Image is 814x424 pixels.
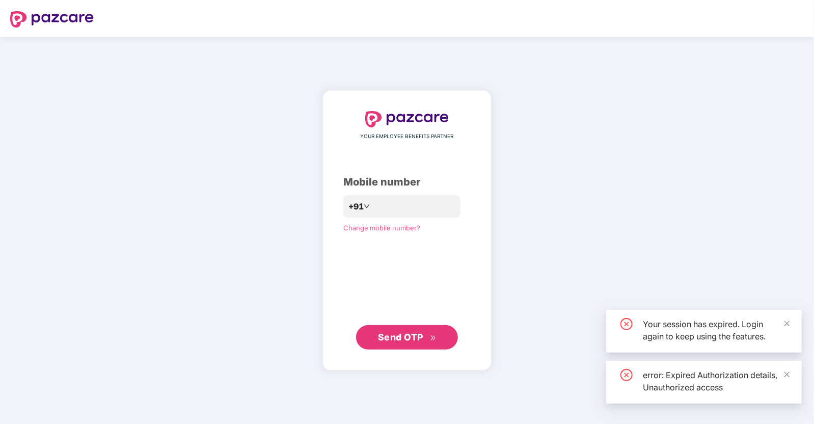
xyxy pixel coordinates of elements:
span: down [364,203,370,209]
span: YOUR EMPLOYEE BENEFITS PARTNER [361,132,454,141]
span: close [783,320,791,327]
div: Your session has expired. Login again to keep using the features. [643,318,790,342]
a: Change mobile number? [343,224,420,232]
span: close-circle [620,369,633,381]
span: Send OTP [378,332,423,342]
div: Mobile number [343,174,471,190]
span: +91 [348,200,364,213]
img: logo [365,111,449,127]
div: error: Expired Authorization details, Unauthorized access [643,369,790,393]
img: logo [10,11,94,28]
span: double-right [430,335,437,341]
span: close [783,371,791,378]
span: close-circle [620,318,633,330]
button: Send OTPdouble-right [356,325,458,350]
